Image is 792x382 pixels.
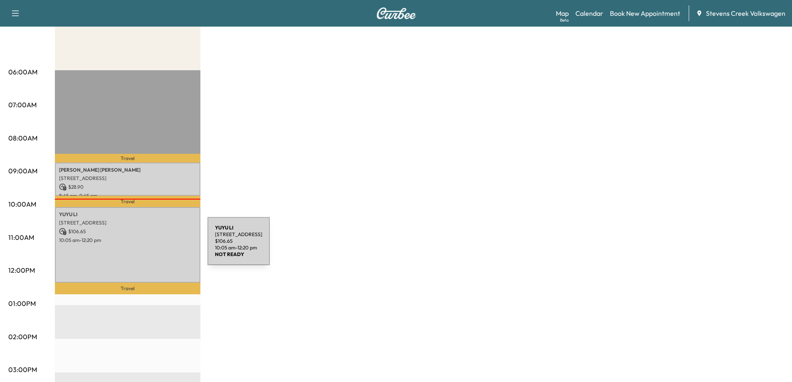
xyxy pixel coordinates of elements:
[8,133,37,143] p: 08:00AM
[8,298,36,308] p: 01:00PM
[59,183,196,191] p: $ 28.90
[59,228,196,235] p: $ 106.65
[8,232,34,242] p: 11:00AM
[8,365,37,375] p: 03:00PM
[8,265,35,275] p: 12:00PM
[59,175,196,182] p: [STREET_ADDRESS]
[55,154,200,162] p: Travel
[8,100,37,110] p: 07:00AM
[610,8,680,18] a: Book New Appointment
[376,7,416,19] img: Curbee Logo
[8,67,37,77] p: 06:00AM
[575,8,603,18] a: Calendar
[59,167,196,173] p: [PERSON_NAME] [PERSON_NAME]
[59,219,196,226] p: [STREET_ADDRESS]
[59,211,196,218] p: YUYU LI
[55,283,200,294] p: Travel
[556,8,569,18] a: MapBeta
[55,196,200,207] p: Travel
[560,17,569,23] div: Beta
[706,8,785,18] span: Stevens Creek Volkswagen
[8,332,37,342] p: 02:00PM
[8,199,36,209] p: 10:00AM
[59,237,196,244] p: 10:05 am - 12:20 pm
[59,192,196,199] p: 8:45 am - 9:45 am
[8,166,37,176] p: 09:00AM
